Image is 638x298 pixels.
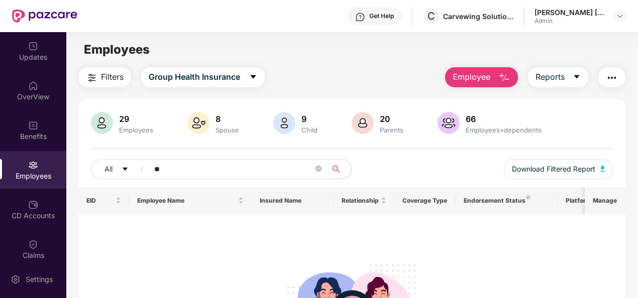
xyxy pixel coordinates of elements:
[91,159,152,179] button: Allcaret-down
[352,112,374,134] img: svg+xml;base64,PHN2ZyB4bWxucz0iaHR0cDovL3d3dy53My5vcmcvMjAwMC9zdmciIHhtbG5zOnhsaW5rPSJodHRwOi8vd3...
[315,166,322,172] span: close-circle
[104,164,113,175] span: All
[526,195,530,199] img: svg+xml;base64,PHN2ZyB4bWxucz0iaHR0cDovL3d3dy53My5vcmcvMjAwMC9zdmciIHdpZHRoPSI4IiBoZWlnaHQ9IjgiIH...
[315,165,322,174] span: close-circle
[28,239,38,249] img: svg+xml;base64,PHN2ZyBpZD0iQ2xhaW0iIHhtbG5zPSJodHRwOi8vd3d3LnczLm9yZy8yMDAwL3N2ZyIgd2lkdGg9IjIwIi...
[117,114,155,124] div: 29
[12,10,77,23] img: New Pazcare Logo
[566,197,621,205] div: Platform Status
[129,187,252,214] th: Employee Name
[299,126,320,134] div: Child
[512,164,595,175] span: Download Filtered Report
[504,159,613,179] button: Download Filtered Report
[378,126,405,134] div: Parents
[187,112,209,134] img: svg+xml;base64,PHN2ZyB4bWxucz0iaHR0cDovL3d3dy53My5vcmcvMjAwMC9zdmciIHhtbG5zOnhsaW5rPSJodHRwOi8vd3...
[149,71,240,83] span: Group Health Insurance
[600,166,605,172] img: svg+xml;base64,PHN2ZyB4bWxucz0iaHR0cDovL3d3dy53My5vcmcvMjAwMC9zdmciIHhtbG5zOnhsaW5rPSJodHRwOi8vd3...
[585,187,625,214] th: Manage
[249,73,257,82] span: caret-down
[299,114,320,124] div: 9
[443,12,513,21] div: Carvewing Solutions Llp
[86,72,98,84] img: svg+xml;base64,PHN2ZyB4bWxucz0iaHR0cDovL3d3dy53My5vcmcvMjAwMC9zdmciIHdpZHRoPSIyNCIgaGVpZ2h0PSIyNC...
[606,72,618,84] img: svg+xml;base64,PHN2ZyB4bWxucz0iaHR0cDovL3d3dy53My5vcmcvMjAwMC9zdmciIHdpZHRoPSIyNCIgaGVpZ2h0PSIyNC...
[86,197,114,205] span: EID
[327,165,346,173] span: search
[78,67,131,87] button: Filters
[535,17,605,25] div: Admin
[438,112,460,134] img: svg+xml;base64,PHN2ZyB4bWxucz0iaHR0cDovL3d3dy53My5vcmcvMjAwMC9zdmciIHhtbG5zOnhsaW5rPSJodHRwOi8vd3...
[137,197,236,205] span: Employee Name
[464,114,544,124] div: 66
[453,71,490,83] span: Employee
[498,72,510,84] img: svg+xml;base64,PHN2ZyB4bWxucz0iaHR0cDovL3d3dy53My5vcmcvMjAwMC9zdmciIHhtbG5zOnhsaW5rPSJodHRwOi8vd3...
[355,12,365,22] img: svg+xml;base64,PHN2ZyBpZD0iSGVscC0zMngzMiIgeG1sbnM9Imh0dHA6Ly93d3cudzMub3JnLzIwMDAvc3ZnIiB3aWR0aD...
[214,126,241,134] div: Spouse
[101,71,124,83] span: Filters
[464,197,550,205] div: Endorsement Status
[23,274,56,284] div: Settings
[535,8,605,17] div: [PERSON_NAME] [PERSON_NAME]
[28,81,38,91] img: svg+xml;base64,PHN2ZyBpZD0iSG9tZSIgeG1sbnM9Imh0dHA6Ly93d3cudzMub3JnLzIwMDAvc3ZnIiB3aWR0aD0iMjAiIG...
[327,159,352,179] button: search
[84,42,150,57] span: Employees
[334,187,395,214] th: Relationship
[28,120,38,130] img: svg+xml;base64,PHN2ZyBpZD0iQmVuZWZpdHMiIHhtbG5zPSJodHRwOi8vd3d3LnczLm9yZy8yMDAwL3N2ZyIgd2lkdGg9Ij...
[122,166,129,174] span: caret-down
[28,200,38,210] img: svg+xml;base64,PHN2ZyBpZD0iQ0RfQWNjb3VudHMiIGRhdGEtbmFtZT0iQ0QgQWNjb3VudHMiIHhtbG5zPSJodHRwOi8vd3...
[28,41,38,51] img: svg+xml;base64,PHN2ZyBpZD0iVXBkYXRlZCIgeG1sbnM9Imh0dHA6Ly93d3cudzMub3JnLzIwMDAvc3ZnIiB3aWR0aD0iMj...
[11,274,21,284] img: svg+xml;base64,PHN2ZyBpZD0iU2V0dGluZy0yMHgyMCIgeG1sbnM9Imh0dHA6Ly93d3cudzMub3JnLzIwMDAvc3ZnIiB3aW...
[394,187,456,214] th: Coverage Type
[117,126,155,134] div: Employees
[342,197,379,205] span: Relationship
[536,71,565,83] span: Reports
[28,160,38,170] img: svg+xml;base64,PHN2ZyBpZD0iRW1wbG95ZWVzIiB4bWxucz0iaHR0cDovL3d3dy53My5vcmcvMjAwMC9zdmciIHdpZHRoPS...
[369,12,394,20] div: Get Help
[616,12,624,20] img: svg+xml;base64,PHN2ZyBpZD0iRHJvcGRvd24tMzJ4MzIiIHhtbG5zPSJodHRwOi8vd3d3LnczLm9yZy8yMDAwL3N2ZyIgd2...
[141,67,265,87] button: Group Health Insurancecaret-down
[252,187,334,214] th: Insured Name
[91,112,113,134] img: svg+xml;base64,PHN2ZyB4bWxucz0iaHR0cDovL3d3dy53My5vcmcvMjAwMC9zdmciIHhtbG5zOnhsaW5rPSJodHRwOi8vd3...
[464,126,544,134] div: Employees+dependents
[445,67,518,87] button: Employee
[428,10,435,22] span: C
[573,73,581,82] span: caret-down
[378,114,405,124] div: 20
[214,114,241,124] div: 8
[273,112,295,134] img: svg+xml;base64,PHN2ZyB4bWxucz0iaHR0cDovL3d3dy53My5vcmcvMjAwMC9zdmciIHhtbG5zOnhsaW5rPSJodHRwOi8vd3...
[78,187,130,214] th: EID
[528,67,588,87] button: Reportscaret-down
